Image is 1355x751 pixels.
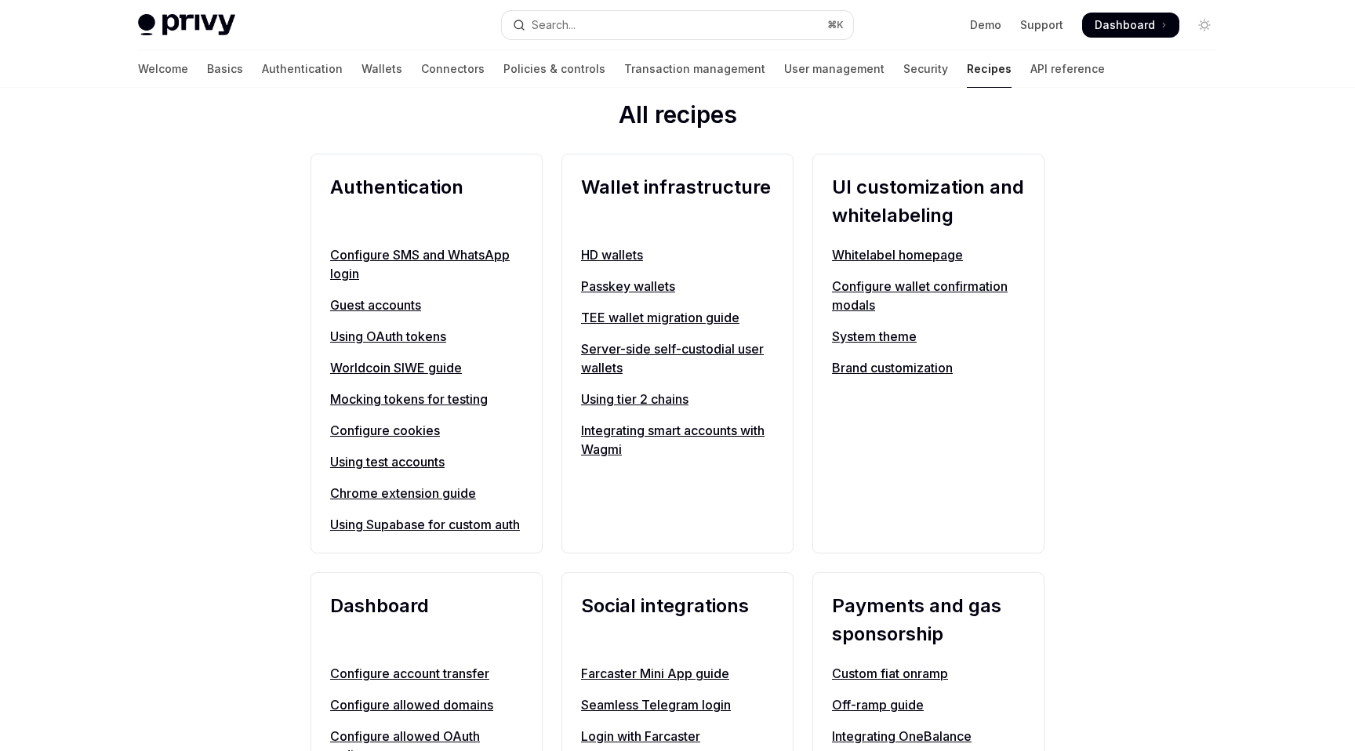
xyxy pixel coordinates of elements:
a: Farcaster Mini App guide [581,664,774,683]
button: Open search [502,11,853,39]
a: User management [784,50,885,88]
a: Login with Farcaster [581,727,774,746]
a: Support [1020,17,1063,33]
img: light logo [138,14,235,36]
span: ⌘ K [827,19,844,31]
a: Connectors [421,50,485,88]
a: Authentication [262,50,343,88]
a: System theme [832,327,1025,346]
a: Demo [970,17,1001,33]
a: Whitelabel homepage [832,245,1025,264]
a: Welcome [138,50,188,88]
a: Recipes [967,50,1012,88]
a: Transaction management [624,50,765,88]
a: HD wallets [581,245,774,264]
a: Using Supabase for custom auth [330,515,523,534]
a: Brand customization [832,358,1025,377]
a: Custom fiat onramp [832,664,1025,683]
a: Using test accounts [330,452,523,471]
a: Seamless Telegram login [581,695,774,714]
h2: Wallet infrastructure [581,173,774,230]
span: Dashboard [1095,17,1155,33]
a: TEE wallet migration guide [581,308,774,327]
a: Using OAuth tokens [330,327,523,346]
h2: Dashboard [330,592,523,648]
a: Passkey wallets [581,277,774,296]
a: Configure cookies [330,421,523,440]
a: Configure allowed domains [330,695,523,714]
a: Mocking tokens for testing [330,390,523,408]
h2: Social integrations [581,592,774,648]
a: Worldcoin SIWE guide [330,358,523,377]
a: Off-ramp guide [832,695,1025,714]
a: Chrome extension guide [330,484,523,502]
a: Configure wallet confirmation modals [832,277,1025,314]
h2: Payments and gas sponsorship [832,592,1025,648]
a: Configure SMS and WhatsApp login [330,245,523,283]
div: Search... [532,16,576,34]
a: Guest accounts [330,296,523,314]
a: Using tier 2 chains [581,390,774,408]
a: Server-side self-custodial user wallets [581,339,774,377]
a: Dashboard [1082,13,1179,38]
a: Configure account transfer [330,664,523,683]
h2: Authentication [330,173,523,230]
h2: UI customization and whitelabeling [832,173,1025,230]
a: Integrating smart accounts with Wagmi [581,421,774,459]
button: Toggle dark mode [1192,13,1217,38]
a: Integrating OneBalance [832,727,1025,746]
a: Wallets [361,50,402,88]
a: API reference [1030,50,1105,88]
a: Basics [207,50,243,88]
a: Policies & controls [503,50,605,88]
h2: All recipes [311,100,1044,135]
a: Security [903,50,948,88]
